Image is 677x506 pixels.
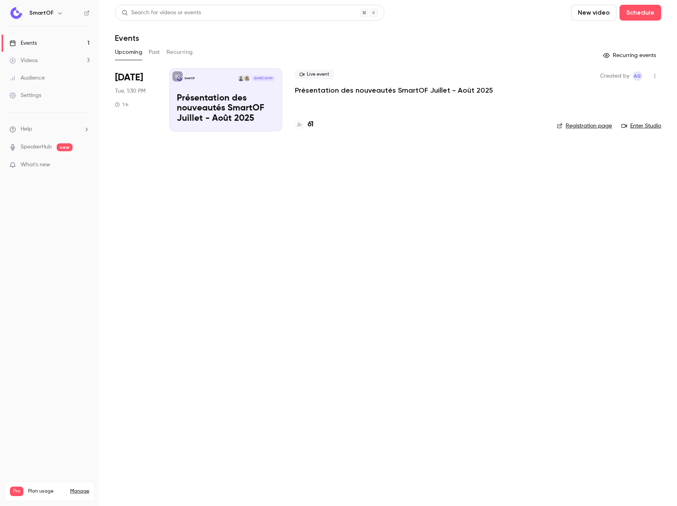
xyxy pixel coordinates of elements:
[10,74,45,82] div: Audience
[244,76,250,81] img: Anaïs Granger
[21,161,50,169] span: What's new
[252,76,274,81] span: [DATE] 1:30 PM
[184,76,195,80] p: SmartOF
[115,71,143,84] span: [DATE]
[28,488,65,495] span: Plan usage
[166,46,193,59] button: Recurring
[620,5,661,21] button: Schedule
[10,487,23,496] span: Pro
[169,68,282,131] a: Présentation des nouveautés SmartOF Juillet - Août 2025SmartOFAnaïs GrangerBarnabé Chauvin[DATE] ...
[10,57,38,65] div: Videos
[122,9,201,17] div: Search for videos or events
[633,71,642,81] span: Anais Granger
[238,76,244,81] img: Barnabé Chauvin
[149,46,160,59] button: Past
[634,71,641,81] span: AG
[295,119,314,130] a: 61
[600,49,661,62] button: Recurring events
[115,46,142,59] button: Upcoming
[21,143,52,151] a: SpeakerHub
[622,122,661,130] a: Enter Studio
[70,488,89,495] a: Manage
[115,87,145,95] span: Tue, 1:30 PM
[10,39,37,47] div: Events
[10,91,41,99] div: Settings
[600,71,629,81] span: Created by
[80,162,90,169] iframe: Noticeable Trigger
[115,68,157,131] div: Aug 26 Tue, 1:30 PM (Europe/Paris)
[571,5,616,21] button: New video
[29,9,54,17] h6: SmartOF
[295,86,493,95] a: Présentation des nouveautés SmartOF Juillet - Août 2025
[10,125,90,133] li: help-dropdown-opener
[115,101,128,108] div: 1 h
[308,119,314,130] h4: 61
[21,125,32,133] span: Help
[295,70,334,79] span: Live event
[177,93,275,124] p: Présentation des nouveautés SmartOF Juillet - Août 2025
[10,7,23,19] img: SmartOF
[557,122,612,130] a: Registration page
[57,143,73,151] span: new
[115,33,139,43] h1: Events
